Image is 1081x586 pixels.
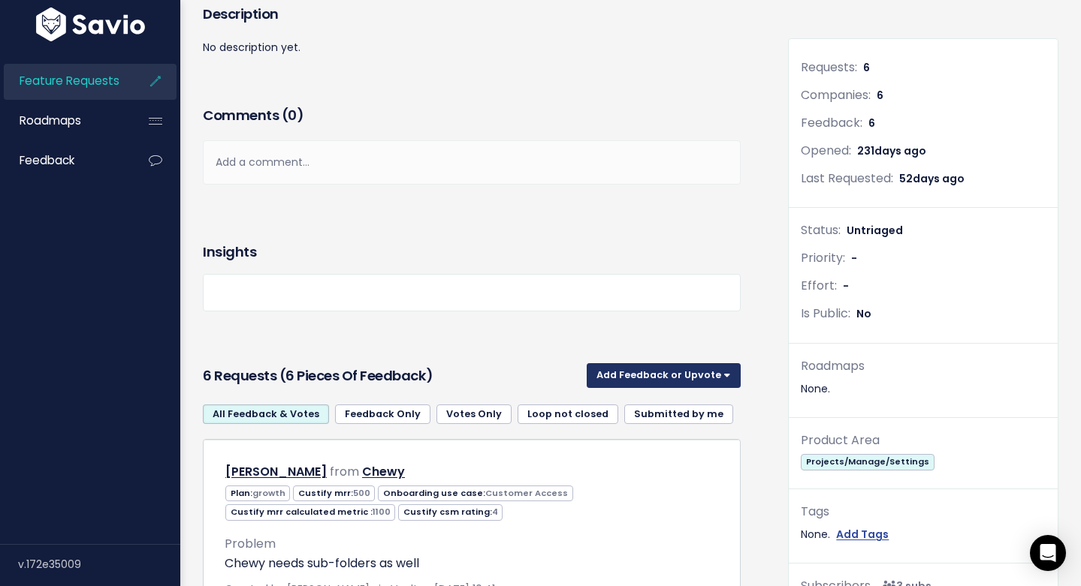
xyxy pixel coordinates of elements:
div: Tags [801,501,1046,523]
a: Loop not closed [518,404,618,424]
a: Feedback [4,143,125,178]
span: Last Requested: [801,170,893,187]
span: 231 [857,143,926,158]
a: Feedback Only [335,404,430,424]
span: 6 [863,60,870,75]
span: 6 [877,88,883,103]
img: logo-white.9d6f32f41409.svg [32,8,149,41]
span: Is Public: [801,305,850,322]
span: Untriaged [847,223,903,238]
span: Companies: [801,86,871,104]
a: Roadmaps [4,104,125,138]
span: Problem [225,535,276,552]
a: [PERSON_NAME] [225,463,327,480]
span: Onboarding use case: [378,485,572,501]
span: days ago [913,171,965,186]
span: Effort: [801,277,837,294]
span: 6 [868,116,875,131]
div: Product Area [801,430,1046,452]
span: from [330,463,359,480]
div: Add a comment... [203,140,741,185]
span: - [851,251,857,266]
div: Roadmaps [801,356,1046,377]
span: Plan: [225,485,290,501]
span: Feedback: [801,114,862,131]
p: Chewy needs sub-folders as well [225,554,719,572]
span: Roadmaps [20,113,81,128]
span: Projects/Manage/Settings [801,454,934,470]
h3: Comments ( ) [203,105,741,126]
div: None. [801,380,1046,398]
span: - [843,278,849,293]
a: Votes Only [436,404,512,424]
h3: Insights [203,242,256,263]
h3: 6 Requests (6 pieces of Feedback) [203,365,581,386]
a: Feature Requests [4,64,125,98]
span: Opened: [801,142,851,159]
span: Custify csm rating: [398,504,503,520]
h3: Description [203,4,741,25]
span: Requests: [801,59,857,76]
span: Customer Access [485,487,568,499]
span: No [856,306,871,321]
div: Open Intercom Messenger [1030,535,1066,571]
div: None. [801,525,1046,544]
span: Feature Requests [20,73,119,89]
span: growth [252,487,285,499]
a: Chewy [362,463,405,480]
span: 1100 [373,506,391,518]
span: Status: [801,221,841,239]
span: 500 [353,487,370,499]
span: Feedback [20,152,74,168]
span: days ago [874,143,926,158]
a: Add Tags [836,525,889,544]
button: Add Feedback or Upvote [587,363,741,387]
span: 52 [899,171,965,186]
a: All Feedback & Votes [203,404,329,424]
span: Priority: [801,249,845,266]
span: Custify mrr calculated metric : [225,504,395,520]
div: v.172e35009 [18,545,180,584]
p: No description yet. [203,38,741,57]
span: 0 [288,106,297,125]
span: 4 [492,506,498,518]
span: Custify mrr: [293,485,375,501]
a: Submitted by me [624,404,733,424]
